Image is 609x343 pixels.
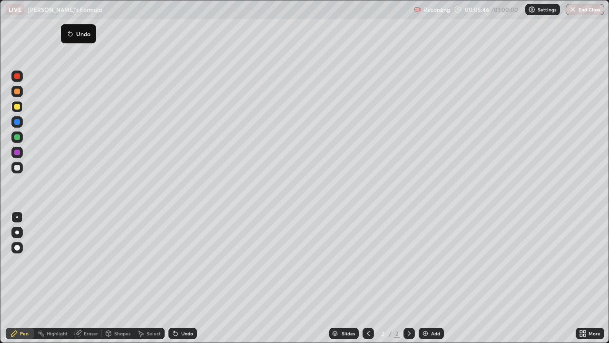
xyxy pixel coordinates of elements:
[431,331,440,336] div: Add
[114,331,130,336] div: Shapes
[389,331,392,336] div: /
[342,331,355,336] div: Slides
[423,6,450,13] p: Recording
[147,331,161,336] div: Select
[65,28,92,40] button: Undo
[76,30,90,38] p: Undo
[538,7,556,12] p: Settings
[28,6,102,13] p: [PERSON_NAME]’s Formula
[394,329,400,338] div: 2
[378,331,387,336] div: 2
[569,6,577,13] img: end-class-cross
[414,6,422,13] img: recording.375f2c34.svg
[47,331,68,336] div: Highlight
[566,4,604,15] button: End Class
[181,331,193,336] div: Undo
[589,331,600,336] div: More
[20,331,29,336] div: Pen
[422,330,429,337] img: add-slide-button
[84,331,98,336] div: Eraser
[9,6,21,13] p: LIVE
[528,6,536,13] img: class-settings-icons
